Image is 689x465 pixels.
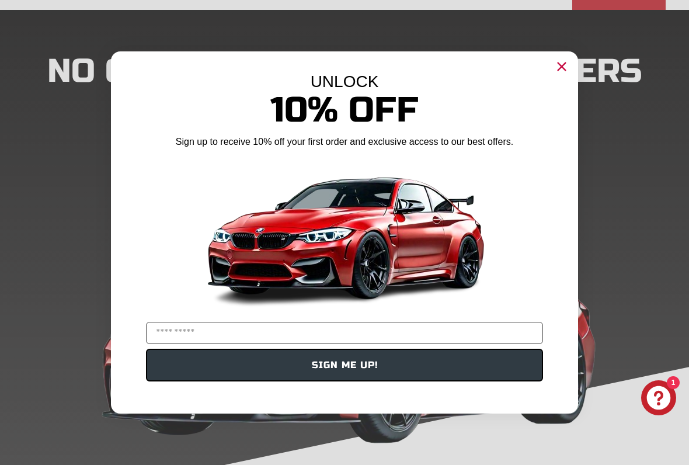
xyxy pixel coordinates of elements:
input: YOUR EMAIL [146,322,543,344]
button: Close dialog [552,57,571,76]
span: UNLOCK [311,72,379,91]
img: Banner showing BMW 4 Series Body kit [199,153,490,317]
span: 10% Off [270,89,419,131]
span: Sign up to receive 10% off your first order and exclusive access to our best offers. [176,137,513,147]
inbox-online-store-chat: Shopify online store chat [638,380,680,418]
button: SIGN ME UP! [146,349,543,381]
